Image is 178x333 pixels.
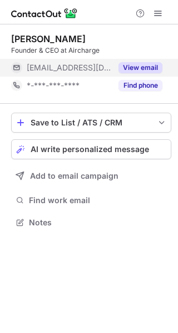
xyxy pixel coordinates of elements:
span: Notes [29,218,167,228]
button: AI write personalized message [11,139,171,159]
button: save-profile-one-click [11,113,171,133]
button: Notes [11,215,171,230]
button: Reveal Button [118,62,162,73]
span: AI write personalized message [31,145,149,154]
span: Find work email [29,195,167,205]
div: [PERSON_NAME] [11,33,86,44]
button: Add to email campaign [11,166,171,186]
div: Save to List / ATS / CRM [31,118,152,127]
img: ContactOut v5.3.10 [11,7,78,20]
span: Add to email campaign [30,171,118,180]
div: Founder & CEO at Aircharge [11,46,171,56]
button: Find work email [11,193,171,208]
span: [EMAIL_ADDRESS][DOMAIN_NAME] [27,63,112,73]
button: Reveal Button [118,80,162,91]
